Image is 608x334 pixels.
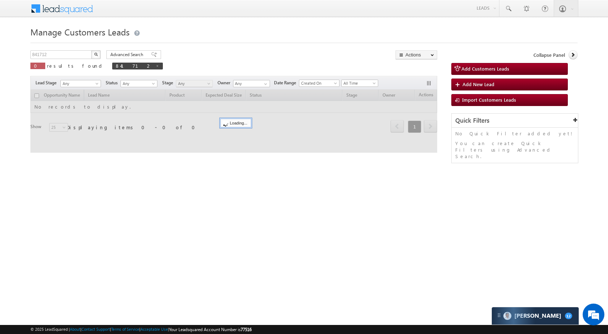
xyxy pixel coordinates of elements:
span: Add Customers Leads [461,65,509,72]
a: Any [121,80,157,87]
span: Carter [514,312,561,319]
img: Search [94,52,98,56]
a: Acceptable Use [140,327,168,331]
a: Any [60,80,101,87]
span: Add New Lead [463,81,494,87]
a: Terms of Service [111,327,139,331]
img: Carter [503,312,511,320]
span: results found [47,63,105,69]
span: All Time [342,80,376,86]
a: About [70,327,80,331]
button: Actions [396,50,437,59]
input: Type to Search [233,80,270,87]
p: You can create Quick Filters using Advanced Search. [455,140,574,160]
span: 12 [565,313,572,319]
div: Loading... [220,119,251,127]
img: carter-drag [496,312,502,318]
p: No Quick Filter added yet! [455,130,574,137]
span: Collapse Panel [533,52,565,58]
a: Show All Items [260,80,269,88]
span: Advanced Search [110,51,145,58]
span: Stage [162,80,176,86]
a: Contact Support [81,327,110,331]
a: Any [176,80,213,87]
span: 841712 [116,63,152,69]
span: Lead Stage [35,80,59,86]
span: Import Customers Leads [462,97,516,103]
span: © 2025 LeadSquared | | | | | [30,326,252,333]
span: Manage Customers Leads [30,26,130,38]
span: Your Leadsquared Account Number is [169,327,252,332]
div: Quick Filters [452,114,578,128]
span: Any [121,80,155,87]
span: Status [106,80,121,86]
span: Owner [218,80,233,86]
span: Any [176,80,211,87]
span: Created On [299,80,337,86]
span: Date Range [274,80,299,86]
span: 77516 [241,327,252,332]
a: Created On [299,80,339,87]
span: 0 [34,63,42,69]
span: Any [61,80,98,87]
div: carter-dragCarter[PERSON_NAME]12 [491,307,579,325]
a: All Time [341,80,378,87]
